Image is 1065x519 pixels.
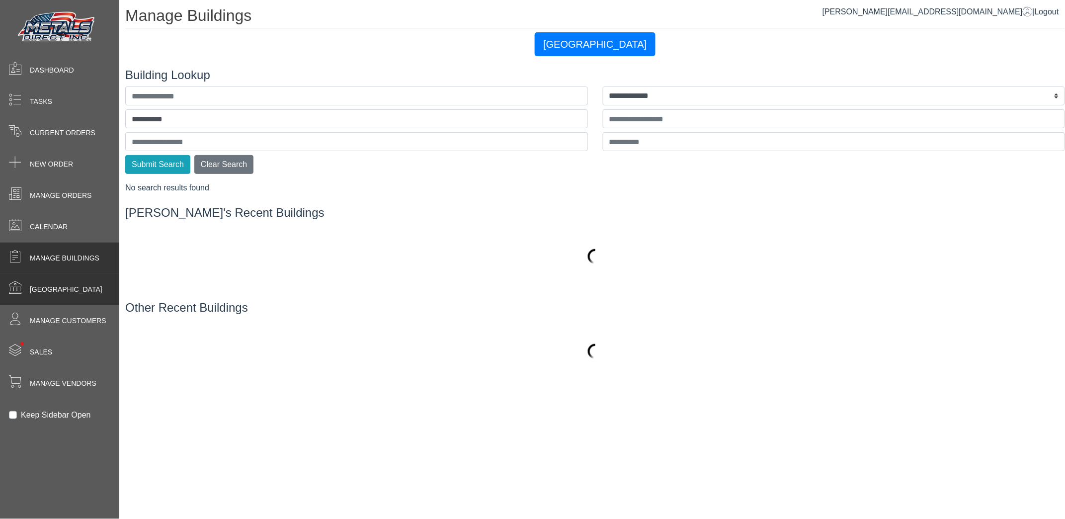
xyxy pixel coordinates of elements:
[9,328,35,360] span: •
[30,159,73,170] span: New Order
[30,65,74,76] span: Dashboard
[125,206,1065,220] h4: [PERSON_NAME]'s Recent Buildings
[30,96,52,107] span: Tasks
[822,6,1059,18] div: |
[30,284,102,295] span: [GEOGRAPHIC_DATA]
[30,378,96,389] span: Manage Vendors
[535,32,655,56] button: [GEOGRAPHIC_DATA]
[125,155,190,174] button: Submit Search
[125,301,1065,315] h4: Other Recent Buildings
[822,7,1033,16] a: [PERSON_NAME][EMAIL_ADDRESS][DOMAIN_NAME]
[194,155,253,174] button: Clear Search
[30,128,95,138] span: Current Orders
[535,40,655,48] a: [GEOGRAPHIC_DATA]
[125,182,1065,194] div: No search results found
[15,9,99,46] img: Metals Direct Inc Logo
[30,253,99,263] span: Manage Buildings
[30,347,52,357] span: Sales
[125,6,1065,28] h1: Manage Buildings
[30,222,68,232] span: Calendar
[21,409,91,421] label: Keep Sidebar Open
[30,316,106,326] span: Manage Customers
[125,68,1065,83] h4: Building Lookup
[30,190,91,201] span: Manage Orders
[1035,7,1059,16] span: Logout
